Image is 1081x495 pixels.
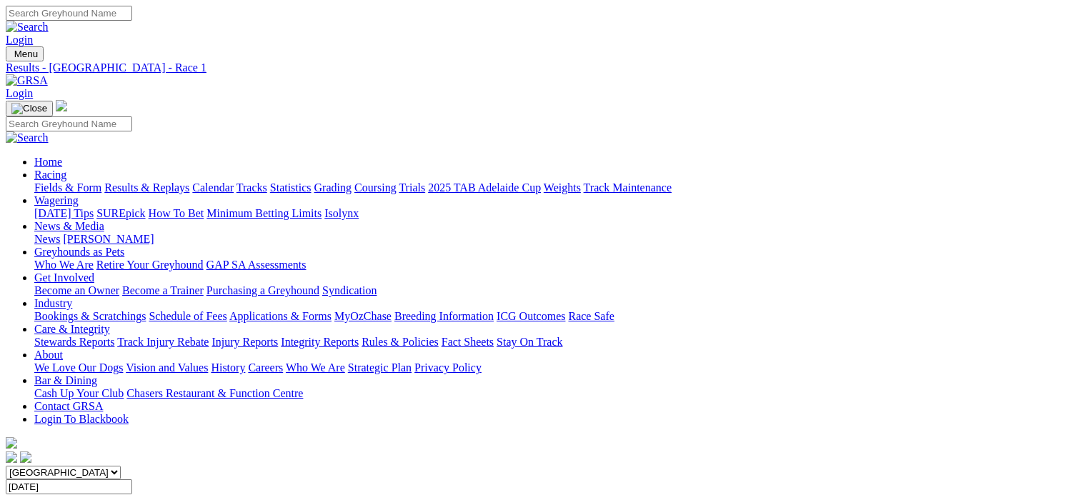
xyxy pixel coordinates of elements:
a: Wagering [34,194,79,206]
a: Race Safe [568,310,614,322]
a: Login [6,34,33,46]
a: [PERSON_NAME] [63,233,154,245]
a: Schedule of Fees [149,310,226,322]
a: Injury Reports [211,336,278,348]
a: History [211,361,245,374]
a: Bar & Dining [34,374,97,386]
img: GRSA [6,74,48,87]
a: Syndication [322,284,377,296]
a: Who We Are [286,361,345,374]
input: Search [6,6,132,21]
img: logo-grsa-white.png [56,100,67,111]
div: News & Media [34,233,1075,246]
div: Get Involved [34,284,1075,297]
a: Care & Integrity [34,323,110,335]
a: Contact GRSA [34,400,103,412]
a: Racing [34,169,66,181]
a: Cash Up Your Club [34,387,124,399]
a: Privacy Policy [414,361,482,374]
a: Fact Sheets [442,336,494,348]
a: Stewards Reports [34,336,114,348]
div: Greyhounds as Pets [34,259,1075,271]
img: Search [6,131,49,144]
button: Toggle navigation [6,46,44,61]
a: ICG Outcomes [497,310,565,322]
a: Weights [544,181,581,194]
span: Menu [14,49,38,59]
a: [DATE] Tips [34,207,94,219]
a: Grading [314,181,352,194]
a: Vision and Values [126,361,208,374]
a: Trials [399,181,425,194]
a: Applications & Forms [229,310,332,322]
a: Stay On Track [497,336,562,348]
div: Wagering [34,207,1075,220]
a: Coursing [354,181,397,194]
a: GAP SA Assessments [206,259,307,271]
a: Become an Owner [34,284,119,296]
a: How To Bet [149,207,204,219]
a: Strategic Plan [348,361,412,374]
a: Get Involved [34,271,94,284]
a: Results - [GEOGRAPHIC_DATA] - Race 1 [6,61,1075,74]
a: Become a Trainer [122,284,204,296]
a: Calendar [192,181,234,194]
a: Fields & Form [34,181,101,194]
a: Who We Are [34,259,94,271]
a: Minimum Betting Limits [206,207,322,219]
button: Toggle navigation [6,101,53,116]
a: Integrity Reports [281,336,359,348]
img: logo-grsa-white.png [6,437,17,449]
div: Racing [34,181,1075,194]
a: SUREpick [96,207,145,219]
input: Select date [6,479,132,494]
img: Close [11,103,47,114]
a: Home [34,156,62,168]
a: Track Injury Rebate [117,336,209,348]
a: Rules & Policies [362,336,439,348]
img: facebook.svg [6,451,17,463]
a: MyOzChase [334,310,392,322]
a: Careers [248,361,283,374]
a: Retire Your Greyhound [96,259,204,271]
a: Chasers Restaurant & Function Centre [126,387,303,399]
a: Results & Replays [104,181,189,194]
a: Tracks [236,181,267,194]
a: About [34,349,63,361]
a: Greyhounds as Pets [34,246,124,258]
a: Track Maintenance [584,181,672,194]
a: Breeding Information [394,310,494,322]
input: Search [6,116,132,131]
a: Bookings & Scratchings [34,310,146,322]
img: twitter.svg [20,451,31,463]
a: Statistics [270,181,312,194]
div: Bar & Dining [34,387,1075,400]
a: 2025 TAB Adelaide Cup [428,181,541,194]
a: We Love Our Dogs [34,361,123,374]
a: Login To Blackbook [34,413,129,425]
div: About [34,361,1075,374]
div: Industry [34,310,1075,323]
a: Purchasing a Greyhound [206,284,319,296]
img: Search [6,21,49,34]
a: Industry [34,297,72,309]
div: Care & Integrity [34,336,1075,349]
a: Isolynx [324,207,359,219]
a: News & Media [34,220,104,232]
a: Login [6,87,33,99]
a: News [34,233,60,245]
